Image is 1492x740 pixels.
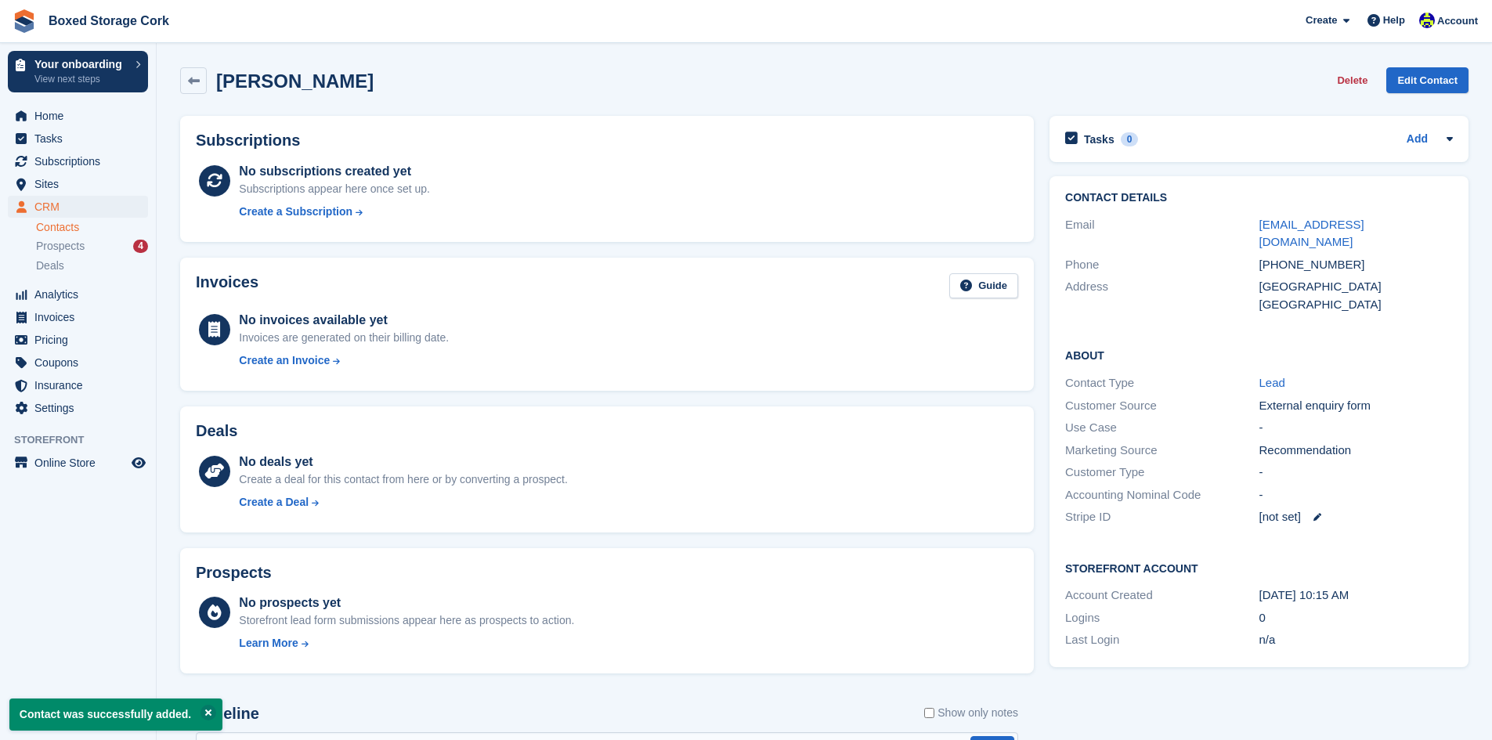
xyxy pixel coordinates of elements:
[1259,296,1453,314] div: [GEOGRAPHIC_DATA]
[36,258,64,273] span: Deals
[34,397,128,419] span: Settings
[196,273,258,299] h2: Invoices
[34,196,128,218] span: CRM
[924,705,934,721] input: Show only notes
[8,105,148,127] a: menu
[1259,256,1453,274] div: [PHONE_NUMBER]
[129,453,148,472] a: Preview store
[13,9,36,33] img: stora-icon-8386f47178a22dfd0bd8f6a31ec36ba5ce8667c1dd55bd0f319d3a0aa187defe.svg
[924,705,1018,721] label: Show only notes
[8,283,148,305] a: menu
[1065,397,1259,415] div: Customer Source
[1259,508,1453,526] div: [not set]
[239,494,309,511] div: Create a Deal
[239,204,430,220] a: Create a Subscription
[1065,631,1259,649] div: Last Login
[1065,347,1453,363] h2: About
[36,239,85,254] span: Prospects
[34,352,128,374] span: Coupons
[239,311,449,330] div: No invoices available yet
[8,374,148,396] a: menu
[1259,464,1453,482] div: -
[1383,13,1405,28] span: Help
[239,453,567,471] div: No deals yet
[34,105,128,127] span: Home
[8,196,148,218] a: menu
[1407,131,1428,149] a: Add
[1065,587,1259,605] div: Account Created
[239,181,430,197] div: Subscriptions appear here once set up.
[1065,256,1259,274] div: Phone
[1065,609,1259,627] div: Logins
[1065,192,1453,204] h2: Contact Details
[1065,508,1259,526] div: Stripe ID
[1259,419,1453,437] div: -
[196,564,272,582] h2: Prospects
[239,635,574,652] a: Learn More
[1386,67,1469,93] a: Edit Contact
[1084,132,1114,146] h2: Tasks
[239,635,298,652] div: Learn More
[34,150,128,172] span: Subscriptions
[216,70,374,92] h2: [PERSON_NAME]
[1259,486,1453,504] div: -
[1259,631,1453,649] div: n/a
[1331,67,1374,93] button: Delete
[196,132,1018,150] h2: Subscriptions
[1259,218,1364,249] a: [EMAIL_ADDRESS][DOMAIN_NAME]
[239,330,449,346] div: Invoices are generated on their billing date.
[9,698,222,731] p: Contact was successfully added.
[8,306,148,328] a: menu
[1259,397,1453,415] div: External enquiry form
[1259,587,1453,605] div: [DATE] 10:15 AM
[1306,13,1337,28] span: Create
[949,273,1018,299] a: Guide
[239,594,574,612] div: No prospects yet
[239,494,567,511] a: Create a Deal
[1065,464,1259,482] div: Customer Type
[1259,609,1453,627] div: 0
[8,128,148,150] a: menu
[1065,560,1453,576] h2: Storefront Account
[34,283,128,305] span: Analytics
[34,59,128,70] p: Your onboarding
[8,173,148,195] a: menu
[8,352,148,374] a: menu
[1121,132,1139,146] div: 0
[1259,442,1453,460] div: Recommendation
[239,352,449,369] a: Create an Invoice
[34,128,128,150] span: Tasks
[34,72,128,86] p: View next steps
[36,258,148,274] a: Deals
[1259,278,1453,296] div: [GEOGRAPHIC_DATA]
[1259,376,1285,389] a: Lead
[239,162,430,181] div: No subscriptions created yet
[8,397,148,419] a: menu
[196,422,237,440] h2: Deals
[8,51,148,92] a: Your onboarding View next steps
[34,173,128,195] span: Sites
[8,329,148,351] a: menu
[34,374,128,396] span: Insurance
[1419,13,1435,28] img: Vincent
[239,471,567,488] div: Create a deal for this contact from here or by converting a prospect.
[239,612,574,629] div: Storefront lead form submissions appear here as prospects to action.
[133,240,148,253] div: 4
[34,329,128,351] span: Pricing
[239,204,352,220] div: Create a Subscription
[1065,216,1259,251] div: Email
[1065,374,1259,392] div: Contact Type
[14,432,156,448] span: Storefront
[8,452,148,474] a: menu
[36,220,148,235] a: Contacts
[1065,278,1259,313] div: Address
[1065,419,1259,437] div: Use Case
[34,452,128,474] span: Online Store
[36,238,148,254] a: Prospects 4
[34,306,128,328] span: Invoices
[196,705,259,723] h2: Timeline
[1437,13,1478,29] span: Account
[239,352,330,369] div: Create an Invoice
[1065,486,1259,504] div: Accounting Nominal Code
[1065,442,1259,460] div: Marketing Source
